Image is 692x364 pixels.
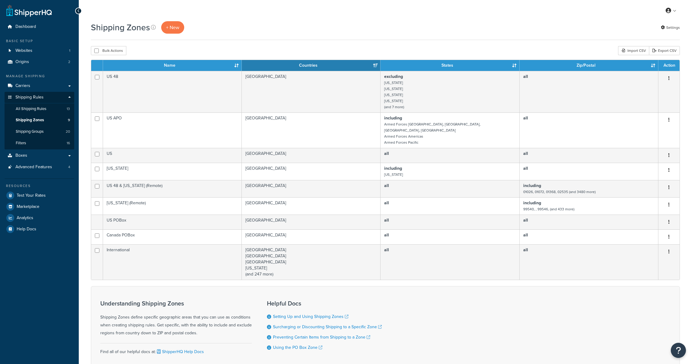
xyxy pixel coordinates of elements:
[242,215,381,229] td: [GEOGRAPHIC_DATA]
[5,224,74,235] a: Help Docs
[242,71,381,112] td: [GEOGRAPHIC_DATA]
[242,180,381,197] td: [GEOGRAPHIC_DATA]
[5,138,74,149] a: Filters 16
[523,165,528,172] b: all
[381,60,519,71] th: States: activate to sort column ascending
[384,98,403,104] small: [US_STATE]
[103,71,242,112] td: US 48
[523,182,541,189] b: including
[5,183,74,189] div: Resources
[103,229,242,244] td: Canada POBox
[384,115,402,121] b: including
[16,129,44,134] span: Shipping Groups
[523,150,528,157] b: all
[5,162,74,173] a: Advanced Features 4
[5,92,74,103] a: Shipping Rules
[5,126,74,137] a: Shipping Groups 20
[523,206,574,212] small: 99540, , 99546, (and 433 more)
[384,80,403,85] small: [US_STATE]
[103,163,242,180] td: [US_STATE]
[5,45,74,56] li: Websites
[384,172,403,177] small: [US_STATE]
[384,73,403,80] b: excluding
[16,141,26,146] span: Filters
[384,200,389,206] b: all
[273,324,382,330] a: Surcharging or Discounting Shipping to a Specific Zone
[384,134,423,139] small: Armed Forces Americas
[384,104,404,110] small: (and 7 more)
[69,48,70,53] span: 1
[15,95,44,100] span: Shipping Rules
[384,150,389,157] b: all
[100,300,252,307] h3: Understanding Shipping Zones
[17,215,33,221] span: Analytics
[5,201,74,212] a: Marketplace
[67,141,70,146] span: 16
[661,23,680,32] a: Settings
[523,189,596,195] small: 01026, 01072, 01368, 02535 (and 3480 more)
[384,140,418,145] small: Armed Forces Pacific
[649,46,680,55] a: Export CSV
[5,21,74,32] a: Dashboard
[523,217,528,223] b: all
[68,118,70,123] span: 9
[384,86,403,92] small: [US_STATE]
[5,74,74,79] div: Manage Shipping
[103,215,242,229] td: US POBox
[273,344,322,351] a: Using the PO Box Zone
[91,22,150,33] h1: Shipping Zones
[242,229,381,244] td: [GEOGRAPHIC_DATA]
[6,5,52,17] a: ShipperHQ Home
[67,106,70,112] span: 13
[16,106,46,112] span: All Shipping Rules
[15,165,52,170] span: Advanced Features
[520,60,658,71] th: Zip/Postal: activate to sort column ascending
[523,247,528,253] b: all
[5,115,74,126] li: Shipping Zones
[103,60,242,71] th: Name: activate to sort column ascending
[103,197,242,215] td: [US_STATE] (Remote)
[5,212,74,223] a: Analytics
[166,24,179,31] span: + New
[384,217,389,223] b: all
[103,112,242,148] td: US APO
[5,38,74,44] div: Basic Setup
[5,162,74,173] li: Advanced Features
[15,59,29,65] span: Origins
[242,244,381,280] td: [GEOGRAPHIC_DATA] [GEOGRAPHIC_DATA] [GEOGRAPHIC_DATA] [US_STATE] (and 247 more)
[5,92,74,149] li: Shipping Rules
[68,59,70,65] span: 2
[5,115,74,126] a: Shipping Zones 9
[384,182,389,189] b: all
[242,197,381,215] td: [GEOGRAPHIC_DATA]
[523,115,528,121] b: all
[267,300,382,307] h3: Helpful Docs
[5,80,74,92] a: Carriers
[5,103,74,115] li: All Shipping Rules
[618,46,649,55] div: Import CSV
[384,247,389,253] b: all
[384,122,481,133] small: Armed Forces [GEOGRAPHIC_DATA], [GEOGRAPHIC_DATA], [GEOGRAPHIC_DATA], [GEOGRAPHIC_DATA]
[103,148,242,163] td: US
[5,190,74,201] li: Test Your Rates
[156,349,204,355] a: ShipperHQ Help Docs
[242,163,381,180] td: [GEOGRAPHIC_DATA]
[5,45,74,56] a: Websites 1
[103,244,242,280] td: International
[384,165,402,172] b: including
[103,180,242,197] td: US 48 & [US_STATE] (Remote)
[5,56,74,68] a: Origins 2
[161,21,184,34] a: + New
[15,153,27,158] span: Boxes
[242,112,381,148] td: [GEOGRAPHIC_DATA]
[91,46,126,55] button: Bulk Actions
[658,60,680,71] th: Action
[68,165,70,170] span: 4
[16,118,44,123] span: Shipping Zones
[5,150,74,161] a: Boxes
